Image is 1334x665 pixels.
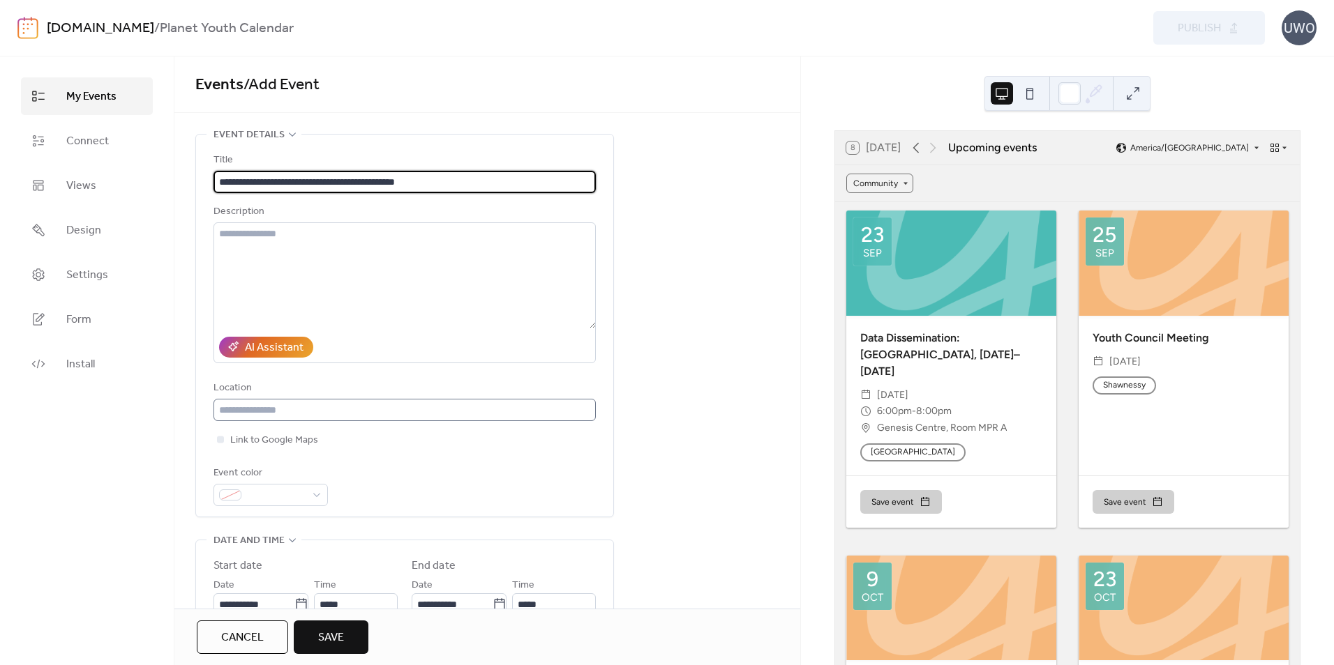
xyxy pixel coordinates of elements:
[66,178,96,194] span: Views
[213,127,285,144] span: Event details
[846,330,1056,380] div: Data Dissemination: [GEOGRAPHIC_DATA], [DATE]–[DATE]
[21,122,153,160] a: Connect
[213,152,593,169] div: Title
[1094,593,1116,603] div: Oct
[1093,353,1104,370] div: ​
[318,629,344,646] span: Save
[195,70,243,100] a: Events
[243,70,320,100] span: / Add Event
[314,577,336,594] span: Time
[1282,10,1317,45] div: UWO
[66,356,95,373] span: Install
[862,593,883,603] div: Oct
[21,345,153,383] a: Install
[66,267,108,284] span: Settings
[294,620,368,654] button: Save
[230,432,318,449] span: Link to Google Maps
[66,133,109,150] span: Connect
[912,403,916,420] span: -
[916,403,952,420] span: 8:00pm
[213,558,262,574] div: Start date
[154,15,160,42] b: /
[213,465,325,482] div: Event color
[66,222,101,239] span: Design
[21,211,153,249] a: Design
[1095,248,1114,259] div: Sep
[863,248,882,259] div: Sep
[197,620,288,654] button: Cancel
[21,167,153,204] a: Views
[877,387,908,404] span: [DATE]
[861,224,884,245] div: 23
[1093,569,1116,590] div: 23
[1093,224,1116,245] div: 25
[948,139,1037,156] div: Upcoming events
[21,300,153,338] a: Form
[860,387,871,404] div: ​
[412,558,456,574] div: End date
[17,17,38,39] img: logo
[213,577,234,594] span: Date
[219,337,313,358] button: AI Assistant
[21,256,153,293] a: Settings
[860,403,871,420] div: ​
[160,15,294,42] b: Planet Youth Calendar
[867,569,878,590] div: 9
[1093,490,1174,514] button: Save event
[412,577,433,594] span: Date
[877,420,1007,436] span: Genesis Centre, Room MPR A
[213,204,593,220] div: Description
[877,403,912,420] span: 6:00pm
[245,339,303,356] div: AI Assistant
[213,380,593,397] div: Location
[47,15,154,42] a: [DOMAIN_NAME]
[1109,353,1141,370] span: [DATE]
[860,490,942,514] button: Save event
[1079,330,1289,346] div: Youth Council Meeting
[512,577,534,594] span: Time
[66,89,117,105] span: My Events
[213,533,285,549] span: Date and time
[66,312,91,328] span: Form
[1130,144,1249,152] span: America/[GEOGRAPHIC_DATA]
[221,629,264,646] span: Cancel
[860,420,871,436] div: ​
[21,77,153,115] a: My Events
